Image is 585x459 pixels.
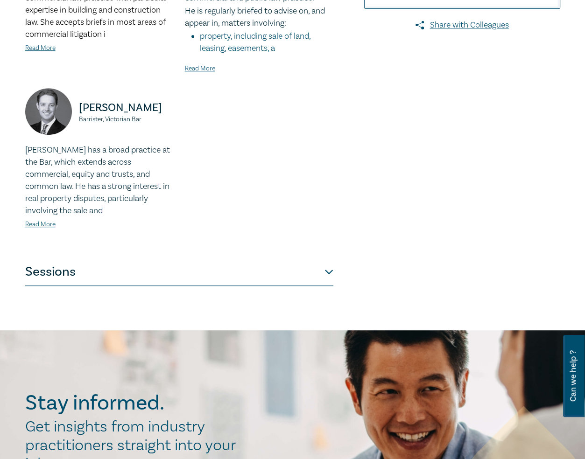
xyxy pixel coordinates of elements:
li: property, including sale of land, leasing, easements, a [200,30,333,55]
a: Read More [25,220,56,229]
small: Barrister, Victorian Bar [79,116,174,123]
h2: Stay informed. [25,391,246,415]
p: [PERSON_NAME] has a broad practice at the Bar, which extends across commercial, equity and trusts... [25,144,174,217]
span: Can we help ? [569,341,578,411]
a: Read More [25,44,56,52]
img: https://s3.ap-southeast-2.amazonaws.com/leo-cussen-store-production-content/Contacts/Mitchell%20K... [25,88,72,135]
a: Share with Colleagues [364,19,560,31]
a: Read More [185,64,215,73]
button: Sessions [25,258,333,286]
p: [PERSON_NAME] [79,100,174,115]
p: He is regularly briefed to advise on, and appear in, matters involving: [185,5,333,29]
